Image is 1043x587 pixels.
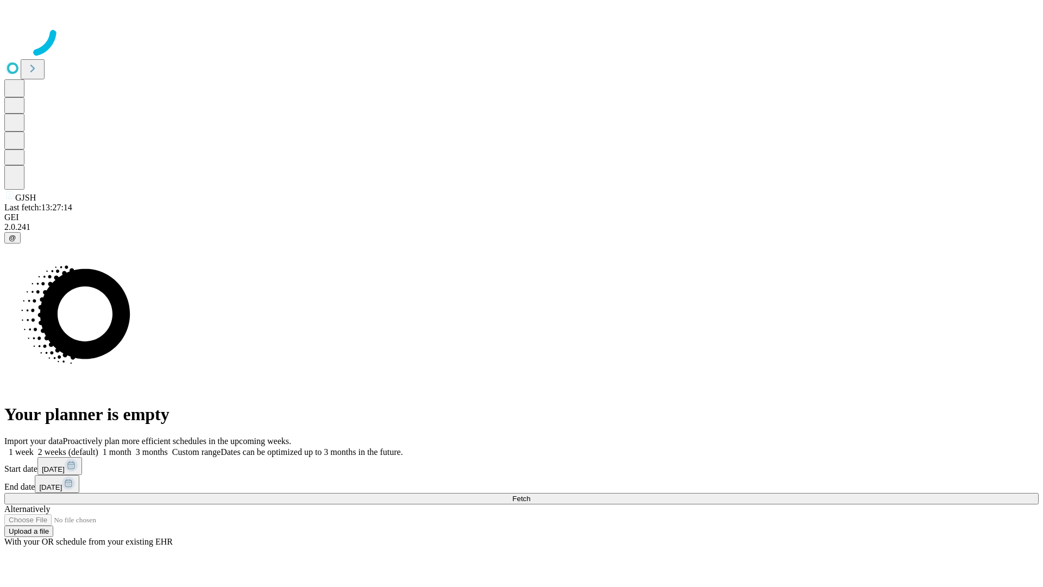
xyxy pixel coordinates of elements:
[9,234,16,242] span: @
[172,447,221,457] span: Custom range
[15,193,36,202] span: GJSH
[4,457,1039,475] div: Start date
[136,447,168,457] span: 3 months
[4,475,1039,493] div: End date
[37,457,82,475] button: [DATE]
[42,465,65,473] span: [DATE]
[4,213,1039,222] div: GEI
[4,222,1039,232] div: 2.0.241
[103,447,131,457] span: 1 month
[9,447,34,457] span: 1 week
[4,537,173,546] span: With your OR schedule from your existing EHR
[63,436,291,446] span: Proactively plan more efficient schedules in the upcoming weeks.
[35,475,79,493] button: [DATE]
[4,436,63,446] span: Import your data
[4,404,1039,424] h1: Your planner is empty
[4,232,21,243] button: @
[4,493,1039,504] button: Fetch
[38,447,98,457] span: 2 weeks (default)
[4,203,72,212] span: Last fetch: 13:27:14
[221,447,403,457] span: Dates can be optimized up to 3 months in the future.
[4,526,53,537] button: Upload a file
[39,483,62,491] span: [DATE]
[512,495,530,503] span: Fetch
[4,504,50,514] span: Alternatively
